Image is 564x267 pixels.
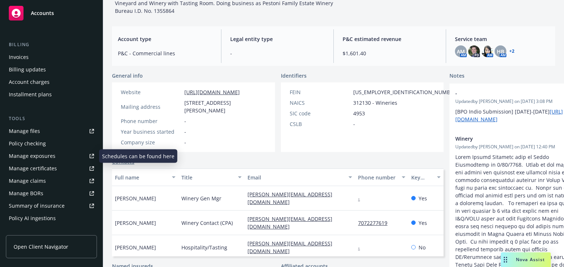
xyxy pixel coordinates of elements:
[230,49,325,57] span: -
[184,89,240,96] a: [URL][DOMAIN_NAME]
[121,138,181,146] div: Company size
[121,88,181,96] div: Website
[455,35,549,43] span: Service team
[121,103,181,111] div: Mailing address
[9,188,43,199] div: Manage BORs
[358,195,366,202] a: -
[509,49,514,53] a: +2
[184,128,186,136] span: -
[9,200,65,212] div: Summary of insurance
[6,89,97,100] a: Installment plans
[6,64,97,75] a: Billing updates
[419,219,427,227] span: Yes
[6,175,97,187] a: Manage claims
[408,168,444,186] button: Key contact
[247,215,332,230] a: [PERSON_NAME][EMAIL_ADDRESS][DOMAIN_NAME]
[6,212,97,224] a: Policy AI ingestions
[115,244,156,251] span: [PERSON_NAME]
[468,45,480,57] img: photo
[118,35,212,43] span: Account type
[112,72,143,79] span: General info
[6,150,97,162] a: Manage exposures
[115,219,156,227] span: [PERSON_NAME]
[247,191,332,205] a: [PERSON_NAME][EMAIL_ADDRESS][DOMAIN_NAME]
[121,128,181,136] div: Year business started
[457,48,465,55] span: AM
[6,76,97,88] a: Account charges
[112,168,178,186] button: Full name
[497,48,504,55] span: HB
[290,88,350,96] div: FEIN
[343,49,437,57] span: $1,601.40
[6,163,97,174] a: Manage certificates
[290,99,350,107] div: NAICS
[9,64,46,75] div: Billing updates
[501,252,551,267] button: Nova Assist
[184,138,186,146] span: -
[516,256,545,263] span: Nova Assist
[181,194,221,202] span: Winery Gen Mgr
[118,49,212,57] span: P&C - Commercial lines
[290,110,350,117] div: SIC code
[115,174,167,181] div: Full name
[419,194,427,202] span: Yes
[178,168,245,186] button: Title
[181,244,227,251] span: Hospitality/Tasting
[6,3,97,23] a: Accounts
[290,120,350,128] div: CSLB
[9,138,46,149] div: Policy checking
[184,99,266,114] span: [STREET_ADDRESS][PERSON_NAME]
[353,99,397,107] span: 312130 - Wineries
[9,163,57,174] div: Manage certificates
[9,150,55,162] div: Manage exposures
[9,89,52,100] div: Installment plans
[31,10,54,16] span: Accounts
[353,120,355,128] span: -
[6,188,97,199] a: Manage BORs
[6,41,97,48] div: Billing
[358,174,397,181] div: Phone number
[358,244,366,251] a: -
[481,45,493,57] img: photo
[115,194,156,202] span: [PERSON_NAME]
[6,115,97,122] div: Tools
[501,252,510,267] div: Drag to move
[245,168,355,186] button: Email
[184,117,186,125] span: -
[14,243,68,251] span: Open Client Navigator
[247,174,344,181] div: Email
[121,117,181,125] div: Phone number
[355,168,408,186] button: Phone number
[9,76,50,88] div: Account charges
[6,125,97,137] a: Manage files
[343,35,437,43] span: P&C estimated revenue
[247,240,332,255] a: [PERSON_NAME][EMAIL_ADDRESS][DOMAIN_NAME]
[411,174,433,181] div: Key contact
[9,212,56,224] div: Policy AI ingestions
[181,174,234,181] div: Title
[230,35,325,43] span: Legal entity type
[455,89,564,97] span: -
[6,200,97,212] a: Summary of insurance
[6,51,97,63] a: Invoices
[9,51,29,63] div: Invoices
[353,110,365,117] span: 4953
[455,135,564,142] span: Winery
[419,244,426,251] span: No
[353,88,458,96] span: [US_EMPLOYER_IDENTIFICATION_NUMBER]
[9,125,40,137] div: Manage files
[6,138,97,149] a: Policy checking
[449,72,464,81] span: Notes
[358,219,393,226] a: 7072277619
[9,175,46,187] div: Manage claims
[181,219,233,227] span: Winery Contact (CPA)
[281,72,307,79] span: Identifiers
